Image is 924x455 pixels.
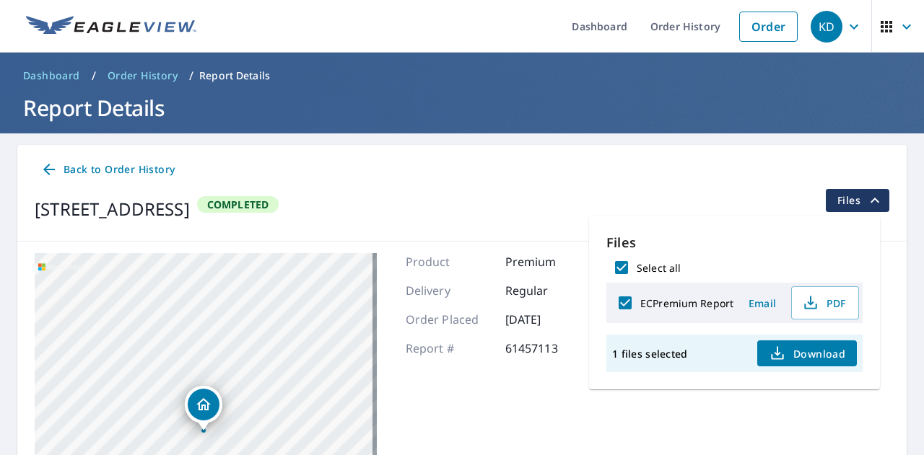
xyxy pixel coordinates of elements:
p: Order Placed [406,311,492,328]
a: Back to Order History [35,156,180,183]
label: Select all [637,261,681,275]
p: 61457113 [505,340,592,357]
a: Order History [102,64,183,87]
span: Back to Order History [40,161,175,179]
span: Email [745,296,780,310]
p: [DATE] [505,311,592,328]
button: filesDropdownBtn-61457113 [825,189,889,212]
button: Download [757,340,857,366]
button: Email [739,292,785,314]
p: Regular [505,282,592,299]
nav: breadcrumb [17,64,907,87]
p: Files [606,233,863,252]
p: Delivery [406,282,492,299]
span: Dashboard [23,69,80,83]
h1: Report Details [17,93,907,123]
span: Download [769,345,845,362]
a: Order [739,12,798,42]
p: Report # [406,340,492,357]
div: Dropped pin, building 1, Residential property, 10798 E County Road 250 N Frankfort, IN 46041 [185,386,222,430]
p: Report Details [199,69,270,83]
span: Order History [108,69,178,83]
li: / [189,67,193,84]
div: [STREET_ADDRESS] [35,196,190,222]
label: ECPremium Report [640,296,733,310]
a: Dashboard [17,64,86,87]
span: Files [837,192,884,209]
div: KD [811,11,842,43]
img: EV Logo [26,16,196,37]
p: Premium [505,253,592,270]
li: / [92,67,96,84]
span: PDF [801,294,847,312]
button: PDF [791,286,859,319]
p: Product [406,253,492,270]
p: 1 files selected [612,347,687,361]
span: Completed [199,198,278,211]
